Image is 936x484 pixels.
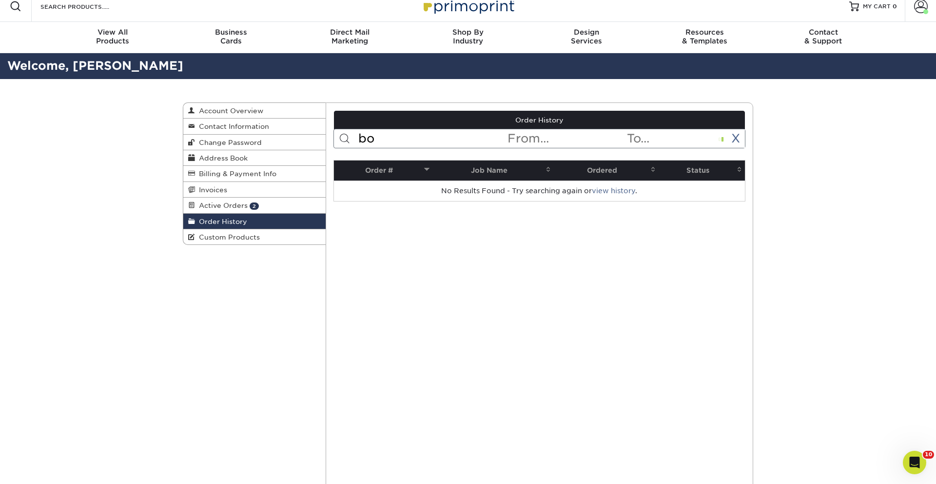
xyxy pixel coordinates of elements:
[334,181,745,201] td: No Results Found - Try searching again or .
[409,22,527,53] a: Shop ByIndustry
[291,28,409,37] span: Direct Mail
[334,161,433,181] th: Order #
[527,28,645,45] div: Services
[183,103,326,119] a: Account Overview
[195,107,263,115] span: Account Overview
[432,161,554,181] th: Job Name
[409,28,527,45] div: Industry
[645,28,764,45] div: & Templates
[626,129,745,148] input: To...
[183,135,326,150] a: Change Password
[183,119,326,134] a: Contact Information
[923,451,934,459] span: 10
[172,28,291,45] div: Cards
[863,2,891,11] span: MY CART
[195,233,260,241] span: Custom Products
[291,22,409,53] a: Direct MailMarketing
[357,129,507,148] input: Search Orders...
[334,111,745,129] a: Order History
[172,28,291,37] span: Business
[507,129,625,148] input: From...
[409,28,527,37] span: Shop By
[527,22,645,53] a: DesignServices
[893,3,897,10] span: 0
[183,229,326,244] a: Custom Products
[195,186,227,194] span: Invoices
[54,28,172,37] span: View All
[764,28,882,37] span: Contact
[554,161,659,181] th: Ordered
[195,170,276,178] span: Billing & Payment Info
[645,22,764,53] a: Resources& Templates
[195,154,248,162] span: Address Book
[183,166,326,181] a: Billing & Payment Info
[764,28,882,45] div: & Support
[183,150,326,166] a: Address Book
[903,451,926,474] iframe: Intercom live chat
[645,28,764,37] span: Resources
[250,202,259,210] span: 2
[195,218,247,225] span: Order History
[54,28,172,45] div: Products
[592,187,635,195] a: view history
[291,28,409,45] div: Marketing
[527,28,645,37] span: Design
[183,214,326,229] a: Order History
[183,198,326,213] a: Active Orders 2
[172,22,291,53] a: BusinessCards
[183,182,326,198] a: Invoices
[54,22,172,53] a: View AllProducts
[731,131,740,145] a: X
[195,202,248,209] span: Active Orders
[195,122,269,130] span: Contact Information
[764,22,882,53] a: Contact& Support
[195,139,262,146] span: Change Password
[659,161,745,181] th: Status
[39,0,135,12] input: SEARCH PRODUCTS.....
